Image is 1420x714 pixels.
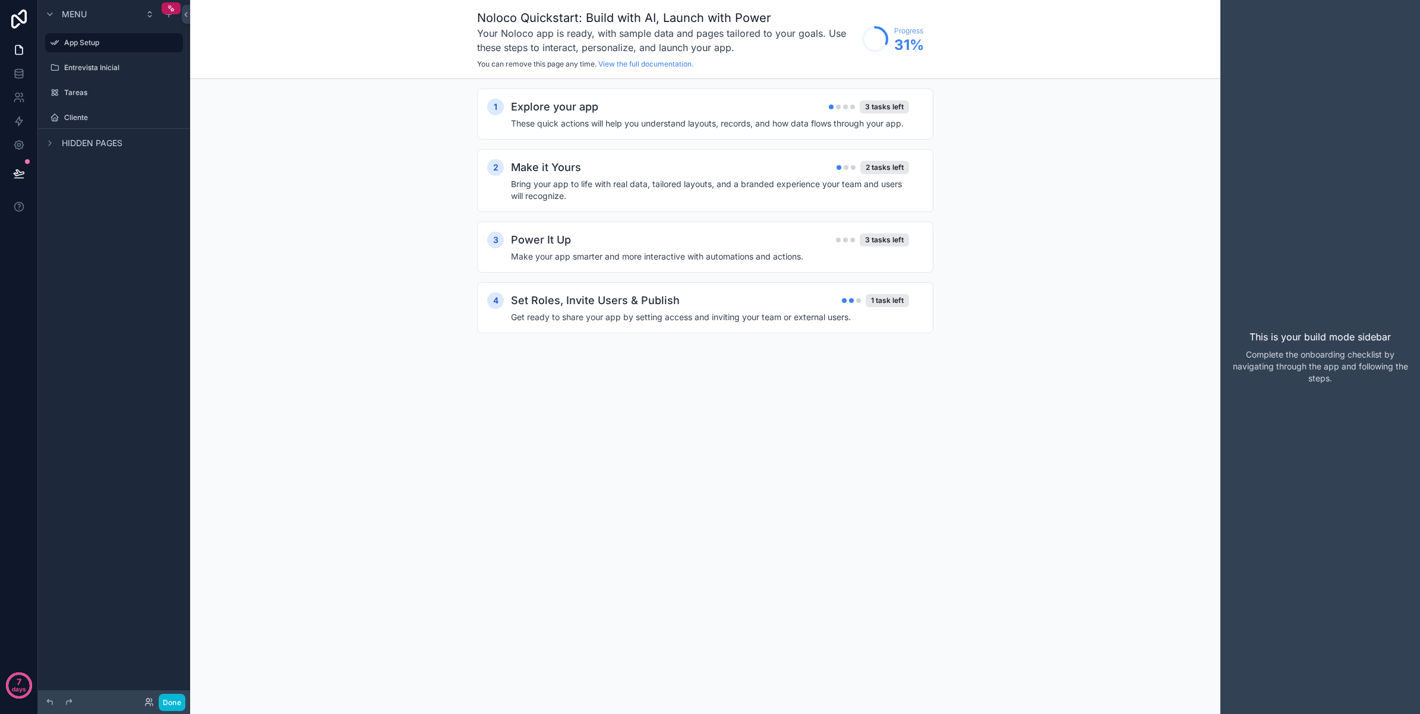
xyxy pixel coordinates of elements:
[1230,349,1410,384] p: Complete the onboarding checklist by navigating through the app and following the steps.
[12,681,26,697] p: days
[894,36,924,55] span: 31 %
[64,38,176,48] label: App Setup
[1249,330,1391,344] p: This is your build mode sidebar
[598,59,693,68] a: View the full documentation.
[45,58,183,77] a: Entrevista Inicial
[62,8,87,20] span: Menu
[45,108,183,127] a: Cliente
[159,694,185,711] button: Done
[62,137,122,149] span: Hidden pages
[894,26,924,36] span: Progress
[64,113,181,122] label: Cliente
[64,63,181,72] label: Entrevista Inicial
[477,26,856,55] h3: Your Noloco app is ready, with sample data and pages tailored to your goals. Use these steps to i...
[45,83,183,102] a: Tareas
[477,59,597,68] span: You can remove this page any time.
[45,33,183,52] a: App Setup
[64,88,181,97] label: Tareas
[17,676,21,688] p: 7
[477,10,856,26] h1: Noloco Quickstart: Build with AI, Launch with Power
